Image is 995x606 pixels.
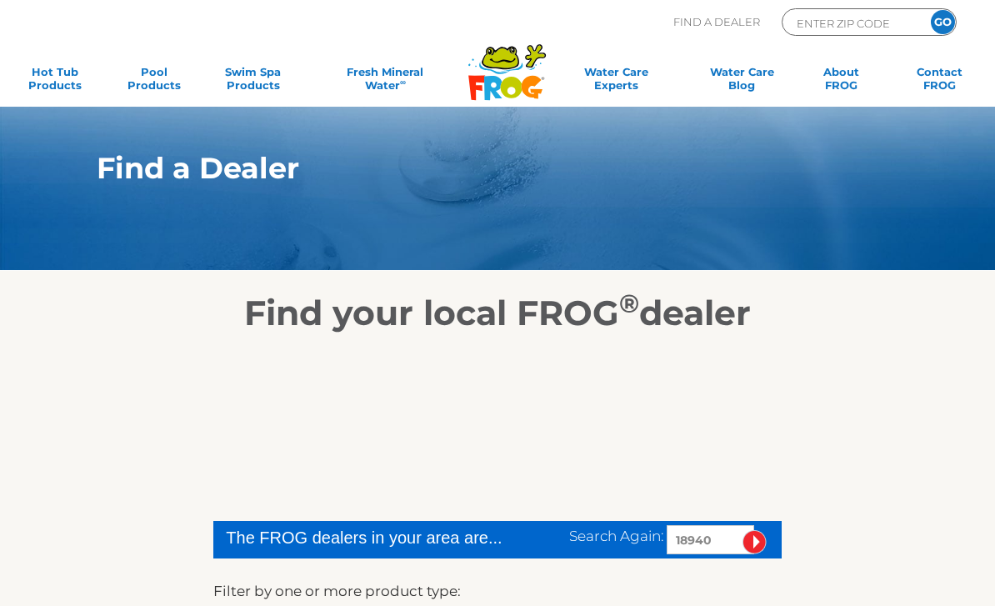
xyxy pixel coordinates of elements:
[17,65,93,98] a: Hot TubProducts
[116,65,192,98] a: PoolProducts
[619,288,639,319] sup: ®
[97,152,838,185] h1: Find a Dealer
[550,65,682,98] a: Water CareExperts
[795,13,907,33] input: Zip Code Form
[214,65,291,98] a: Swim SpaProducts
[400,78,406,87] sup: ∞
[902,65,978,98] a: ContactFROG
[569,528,663,544] span: Search Again:
[313,65,457,98] a: Fresh MineralWater∞
[703,65,780,98] a: Water CareBlog
[673,8,760,36] p: Find A Dealer
[226,525,503,550] div: The FROG dealers in your area are...
[802,65,879,98] a: AboutFROG
[742,530,767,554] input: Submit
[72,292,923,333] h2: Find your local FROG dealer
[213,580,461,602] label: Filter by one or more product type:
[931,10,955,34] input: GO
